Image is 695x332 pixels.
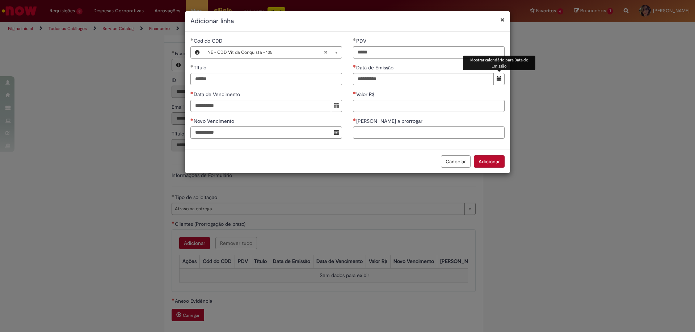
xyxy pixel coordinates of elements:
[331,100,342,112] button: Mostrar calendário para Data de Vencimento
[353,91,356,94] span: Necessários
[353,118,356,121] span: Necessários
[320,47,331,58] abbr: Limpar campo Cód do CDD
[190,38,194,41] span: Obrigatório Preenchido
[353,65,356,68] span: Necessários
[194,64,208,71] span: Título
[207,47,324,58] span: NE - CDD Vit da Conquista - 135
[474,155,505,168] button: Adicionar
[463,56,535,70] div: Mostrar calendário para Data de Emissão
[191,47,204,58] button: Cód do CDD, Visualizar este registro NE - CDD Vit da Conquista - 135
[353,38,356,41] span: Obrigatório Preenchido
[194,38,224,44] span: Necessários - Cód do CDD
[190,118,194,121] span: Necessários
[204,47,342,58] a: NE - CDD Vit da Conquista - 135Limpar campo Cód do CDD
[194,118,236,124] span: Novo Vencimento
[356,64,395,71] span: Data de Emissão
[190,126,331,139] input: Novo Vencimento
[190,73,342,85] input: Título
[353,100,505,112] input: Valor R$
[190,91,194,94] span: Necessários
[190,65,194,68] span: Obrigatório Preenchido
[190,17,505,26] h2: Adicionar linha
[441,155,471,168] button: Cancelar
[190,100,331,112] input: Data de Vencimento
[500,16,505,23] button: Fechar modal
[353,46,505,59] input: PDV
[194,91,241,98] span: Data de Vencimento
[331,126,342,139] button: Mostrar calendário para Novo Vencimento
[356,38,368,44] span: PDV
[353,126,505,139] input: Dias a prorrogar
[356,91,376,98] span: Valor R$
[493,73,505,85] button: Mostrar calendário para Data de Emissão
[356,118,424,124] span: [PERSON_NAME] a prorrogar
[353,73,494,85] input: Data de Emissão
